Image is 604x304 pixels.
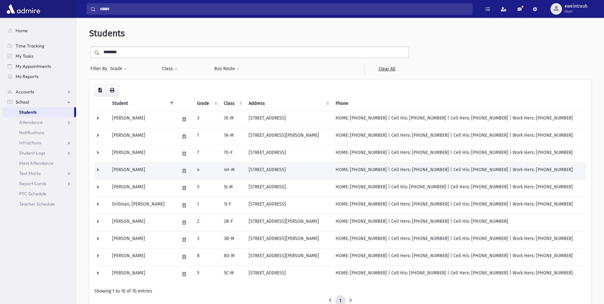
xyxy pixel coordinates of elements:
span: Time Tracking [16,43,44,49]
td: [PERSON_NAME] [108,111,176,128]
a: Student Logs [3,148,76,158]
td: 2B-F [220,214,245,231]
a: Home [3,25,76,36]
td: [STREET_ADDRESS] [245,179,332,197]
a: Test Marks [3,168,76,178]
span: Home [16,28,28,33]
td: [STREET_ADDRESS][PERSON_NAME] [245,231,332,248]
a: Notifications [3,127,76,138]
td: [PERSON_NAME] [108,179,176,197]
td: HOME: [PHONE_NUMBER] | Cell Hers: [PHONE_NUMBER] | Cell His: [PHONE_NUMBER] [332,214,586,231]
a: Clear All [365,63,409,75]
a: Students [3,107,74,117]
td: [PERSON_NAME] [108,145,176,162]
span: Report Cards [19,181,46,186]
a: My Appointments [3,61,76,71]
td: 3E-M [220,111,245,128]
td: HOME: [PHONE_NUMBER] | Cell His: [PHONE_NUMBER] | Cell Hers: [PHONE_NUMBER] | Work Hers: [PHONE_N... [332,179,586,197]
td: HOME: [PHONE_NUMBER] | Cell His: [PHONE_NUMBER] | Cell Hers: [PHONE_NUMBER] | Work Hers: [PHONE_N... [332,111,586,128]
span: Teacher Schedule [19,201,55,207]
td: HOME: [PHONE_NUMBER] | Cell Hers: [PHONE_NUMBER] | Cell His: [PHONE_NUMBER] | Work Hers: [PHONE_N... [332,197,586,214]
td: 4 [193,162,220,179]
span: Meal Attendance [19,160,53,166]
td: 1 [193,197,220,214]
a: My Tasks [3,51,76,61]
td: HOME: [PHONE_NUMBER] | Cell Hers: [PHONE_NUMBER] | Cell His: [PHONE_NUMBER] | Work Hers: [PHONE_N... [332,145,586,162]
td: HOME: [PHONE_NUMBER] | Cell His: [PHONE_NUMBER] | Cell Hers: [PHONE_NUMBER] | Work Hers: [PHONE_N... [332,265,586,283]
a: Meal Attendance [3,158,76,168]
span: Test Marks [19,170,41,176]
span: My Reports [16,74,39,79]
span: School [16,99,29,105]
button: Grade [110,63,127,75]
td: 2 [193,214,220,231]
td: 1J-F [220,197,245,214]
td: [PERSON_NAME] [108,231,176,248]
span: Students [89,28,125,39]
td: 8 [193,248,220,265]
span: eweintraub [565,4,587,9]
td: 7D-F [220,145,245,162]
span: User [565,9,587,14]
button: Class [162,63,178,75]
th: Class: activate to sort column ascending [220,96,245,111]
span: Filter By [90,65,110,72]
th: Student: activate to sort column descending [108,96,176,111]
span: Accounts [16,89,34,95]
td: [STREET_ADDRESS][PERSON_NAME] [245,128,332,145]
td: [STREET_ADDRESS] [245,145,332,162]
td: 5J-M [220,179,245,197]
td: HOME: [PHONE_NUMBER] | Cell Hers: [PHONE_NUMBER] | Cell His: [PHONE_NUMBER] | Work Hers: [PHONE_N... [332,128,586,145]
button: CSV [94,85,106,96]
td: HOME: [PHONE_NUMBER] | Cell Hers: [PHONE_NUMBER] | Cell His: [PHONE_NUMBER] | Work Hers: [PHONE_N... [332,162,586,179]
td: [PERSON_NAME] [108,162,176,179]
td: 1A-M [220,128,245,145]
td: [PERSON_NAME] [108,248,176,265]
a: Accounts [3,87,76,97]
td: 5C-M [220,265,245,283]
a: Teacher Schedule [3,199,76,209]
td: 3B-M [220,231,245,248]
td: 1 [193,128,220,145]
td: [PERSON_NAME] [108,128,176,145]
td: HOME: [PHONE_NUMBER] | Cell Hers: [PHONE_NUMBER] | Cell His: [PHONE_NUMBER] | Work Hers: [PHONE_N... [332,231,586,248]
img: AdmirePro [5,3,42,15]
span: Attendance [19,119,43,125]
td: 4H-M [220,162,245,179]
td: HOME: [PHONE_NUMBER] | Cell Hers: [PHONE_NUMBER] | Cell His: [PHONE_NUMBER] | Work Hers: [PHONE_N... [332,248,586,265]
a: School [3,97,76,107]
td: [STREET_ADDRESS] [245,162,332,179]
td: [STREET_ADDRESS] [245,265,332,283]
a: Report Cards [3,178,76,189]
span: Student Logs [19,150,45,156]
td: Drillman, [PERSON_NAME] [108,197,176,214]
th: Phone [332,96,586,111]
span: My Appointments [16,63,51,69]
th: Address: activate to sort column ascending [245,96,332,111]
div: Showing 1 to 10 of 10 entries [94,288,586,294]
button: Print [106,85,118,96]
span: Students [19,109,37,115]
a: PTC Schedule [3,189,76,199]
td: 3 [193,231,220,248]
td: 3 [193,111,220,128]
span: PTC Schedule [19,191,46,197]
td: [PERSON_NAME] [108,265,176,283]
td: 5 [193,179,220,197]
td: 5 [193,265,220,283]
input: Search [96,3,472,15]
td: [STREET_ADDRESS] [245,111,332,128]
td: [STREET_ADDRESS] [245,197,332,214]
button: Bus Route [214,63,240,75]
td: [PERSON_NAME] [108,214,176,231]
a: My Reports [3,71,76,82]
span: Infractions [19,140,41,146]
a: Attendance [3,117,76,127]
span: My Tasks [16,53,33,59]
td: 8G-M [220,248,245,265]
td: [STREET_ADDRESS][PERSON_NAME] [245,214,332,231]
span: Notifications [19,130,44,135]
th: Grade: activate to sort column ascending [193,96,220,111]
a: Time Tracking [3,41,76,51]
td: 7 [193,145,220,162]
